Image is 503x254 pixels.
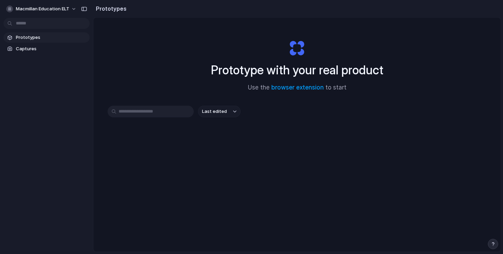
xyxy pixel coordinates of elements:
[3,32,90,43] a: Prototypes
[271,84,324,91] a: browser extension
[16,6,69,12] span: Macmillan Education ELT
[211,61,383,79] h1: Prototype with your real product
[3,3,80,14] button: Macmillan Education ELT
[198,106,241,117] button: Last edited
[202,108,227,115] span: Last edited
[248,83,346,92] span: Use the to start
[16,34,87,41] span: Prototypes
[93,4,127,13] h2: Prototypes
[3,44,90,54] a: Captures
[16,45,87,52] span: Captures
